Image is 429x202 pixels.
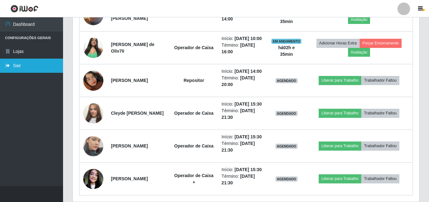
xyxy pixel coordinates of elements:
[275,78,298,83] span: AGENDADO
[83,63,103,99] img: 1756135757654.jpeg
[222,101,264,107] li: Início:
[275,144,298,149] span: AGENDADO
[360,39,402,48] button: Forçar Encerramento
[235,167,262,172] time: [DATE] 15:30
[174,45,214,50] strong: Operador de Caixa
[319,76,361,85] button: Liberar para Trabalho
[348,48,370,57] button: Avaliação
[271,39,301,44] span: EM ANDAMENTO
[174,111,214,116] strong: Operador de Caixa
[361,76,399,85] button: Trabalhador Faltou
[235,36,262,41] time: [DATE] 10:00
[111,111,164,116] strong: Cleyde [PERSON_NAME]
[83,165,103,192] img: 1650504454448.jpeg
[111,42,154,54] strong: [PERSON_NAME] de Oliv70
[10,5,38,13] img: CoreUI Logo
[222,140,264,153] li: Término:
[222,42,264,55] li: Término:
[319,174,361,183] button: Liberar para Trabalho
[174,173,214,185] strong: Operador de Caixa +
[361,141,399,150] button: Trabalhador Faltou
[174,143,214,148] strong: Operador de Caixa
[235,69,262,74] time: [DATE] 14:00
[348,15,370,24] button: Avaliação
[222,134,264,140] li: Início:
[222,75,264,88] li: Término:
[278,45,295,57] strong: há 02 h e 35 min
[222,107,264,121] li: Término:
[275,176,298,182] span: AGENDADO
[111,9,148,21] strong: Crisleide [PERSON_NAME]
[361,109,399,118] button: Trabalhador Faltou
[111,78,148,83] strong: [PERSON_NAME]
[83,128,103,164] img: 1735236276085.jpeg
[222,166,264,173] li: Início:
[83,34,103,61] img: 1727212594442.jpeg
[235,134,262,139] time: [DATE] 15:30
[316,39,360,48] button: Adicionar Horas Extra
[222,68,264,75] li: Início:
[83,95,103,131] img: 1732748634290.jpeg
[275,111,298,116] span: AGENDADO
[319,109,361,118] button: Liberar para Trabalho
[111,143,148,148] strong: [PERSON_NAME]
[111,176,148,181] strong: [PERSON_NAME]
[319,141,361,150] button: Liberar para Trabalho
[235,101,262,107] time: [DATE] 15:30
[222,173,264,186] li: Término:
[183,78,204,83] strong: Repositor
[361,174,399,183] button: Trabalhador Faltou
[222,35,264,42] li: Início:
